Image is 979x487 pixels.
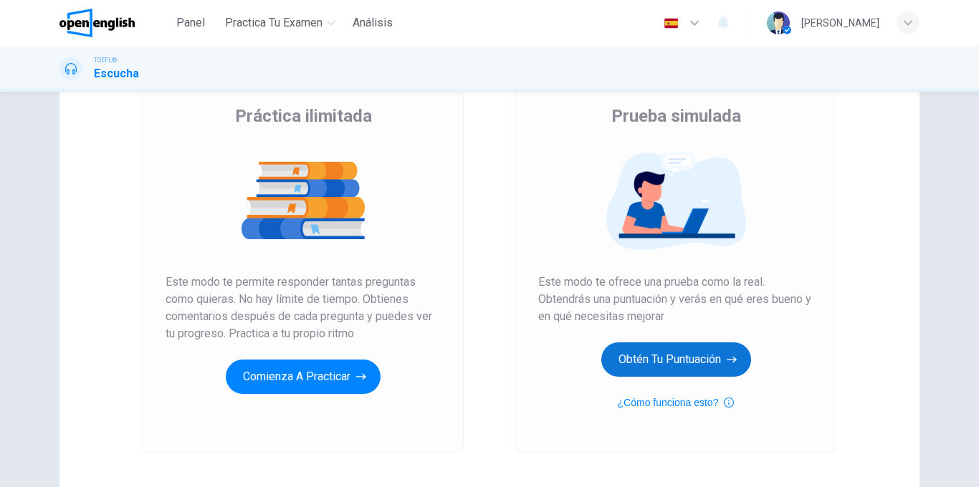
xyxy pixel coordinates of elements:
span: Prueba simulada [611,105,741,127]
img: Profile picture [767,11,790,34]
span: Análisis [353,14,393,32]
span: Practica tu examen [225,14,323,32]
span: Práctica ilimitada [235,105,372,127]
span: Este modo te ofrece una prueba como la real. Obtendrás una puntuación y verás en qué eres bueno y... [538,274,813,325]
img: OpenEnglish logo [59,9,135,37]
button: Comienza a practicar [226,360,381,394]
button: Obtén tu puntuación [601,342,751,377]
img: es [662,18,680,29]
span: TOEFL® [94,55,117,65]
button: Análisis [347,10,398,36]
button: ¿Cómo funciona esto? [618,394,735,411]
span: Este modo te permite responder tantas preguntas como quieras. No hay límite de tiempo. Obtienes c... [166,274,441,342]
span: Panel [176,14,205,32]
a: OpenEnglish logo [59,9,168,37]
h1: Escucha [94,65,139,82]
button: Panel [168,10,214,36]
button: Practica tu examen [219,10,341,36]
div: [PERSON_NAME] [801,14,879,32]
